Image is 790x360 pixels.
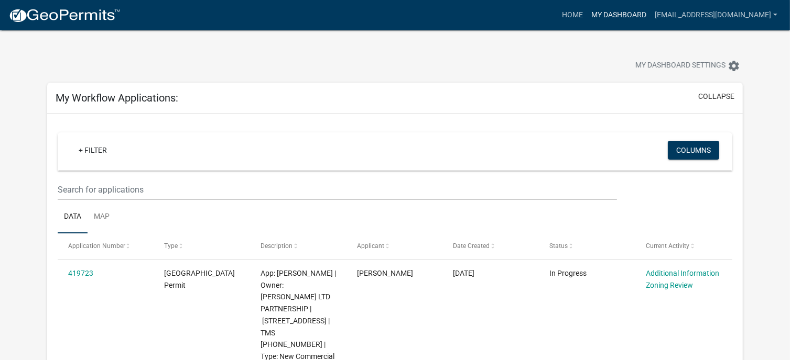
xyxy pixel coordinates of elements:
[251,233,347,258] datatable-header-cell: Description
[443,233,539,258] datatable-header-cell: Date Created
[261,242,293,250] span: Description
[646,242,689,250] span: Current Activity
[58,179,617,200] input: Search for applications
[651,5,782,25] a: [EMAIL_ADDRESS][DOMAIN_NAME]
[58,233,154,258] datatable-header-cell: Application Number
[88,200,116,234] a: Map
[154,233,251,258] datatable-header-cell: Type
[627,55,749,76] button: My Dashboard Settingssettings
[635,60,726,72] span: My Dashboard Settings
[70,141,115,160] a: + Filter
[68,269,93,277] a: 419723
[56,92,178,104] h5: My Workflow Applications:
[539,233,636,258] datatable-header-cell: Status
[558,5,587,25] a: Home
[646,269,719,289] a: Additional Information Zoning Review
[453,242,490,250] span: Date Created
[668,141,719,160] button: Columns
[587,5,651,25] a: My Dashboard
[357,242,384,250] span: Applicant
[357,269,413,277] span: Leslie Bloem
[549,242,568,250] span: Status
[68,242,125,250] span: Application Number
[549,269,587,277] span: In Progress
[636,233,732,258] datatable-header-cell: Current Activity
[347,233,443,258] datatable-header-cell: Applicant
[453,269,474,277] span: 05/12/2025
[728,60,740,72] i: settings
[164,269,235,289] span: Jasper County Building Permit
[698,91,734,102] button: collapse
[58,200,88,234] a: Data
[164,242,178,250] span: Type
